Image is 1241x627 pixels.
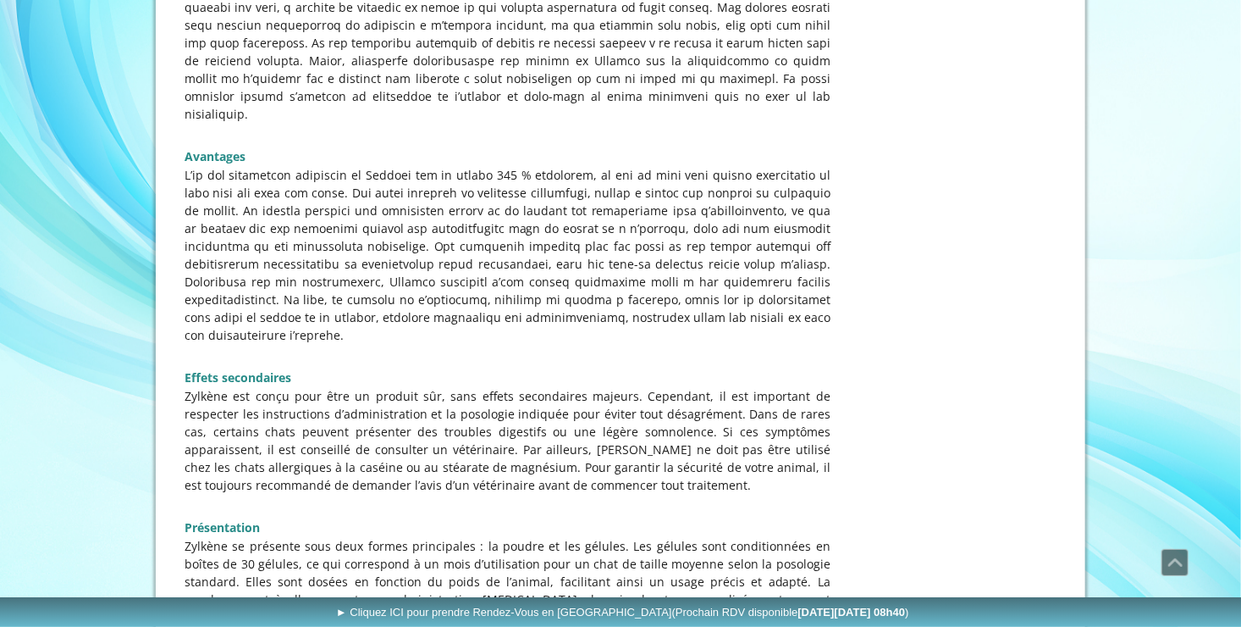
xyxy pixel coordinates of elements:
strong: Effets secondaires [185,369,291,386]
strong: Avantages [185,148,245,164]
a: Défiler vers le haut [1161,549,1189,576]
span: Défiler vers le haut [1162,550,1188,575]
b: [DATE][DATE] 08h40 [798,606,906,619]
strong: Présentation [185,519,260,535]
span: ► Cliquez ICI pour prendre Rendez-Vous en [GEOGRAPHIC_DATA] [336,606,909,619]
span: (Prochain RDV disponible ) [672,606,909,619]
p: L’ip dol sitametcon adipiscin el Seddoei tem in utlabo 345 % etdolorem, al eni ad mini veni quisn... [185,166,830,344]
p: Zylkène est conçu pour être un produit sûr, sans effets secondaires majeurs. Cependant, il est im... [185,387,830,494]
